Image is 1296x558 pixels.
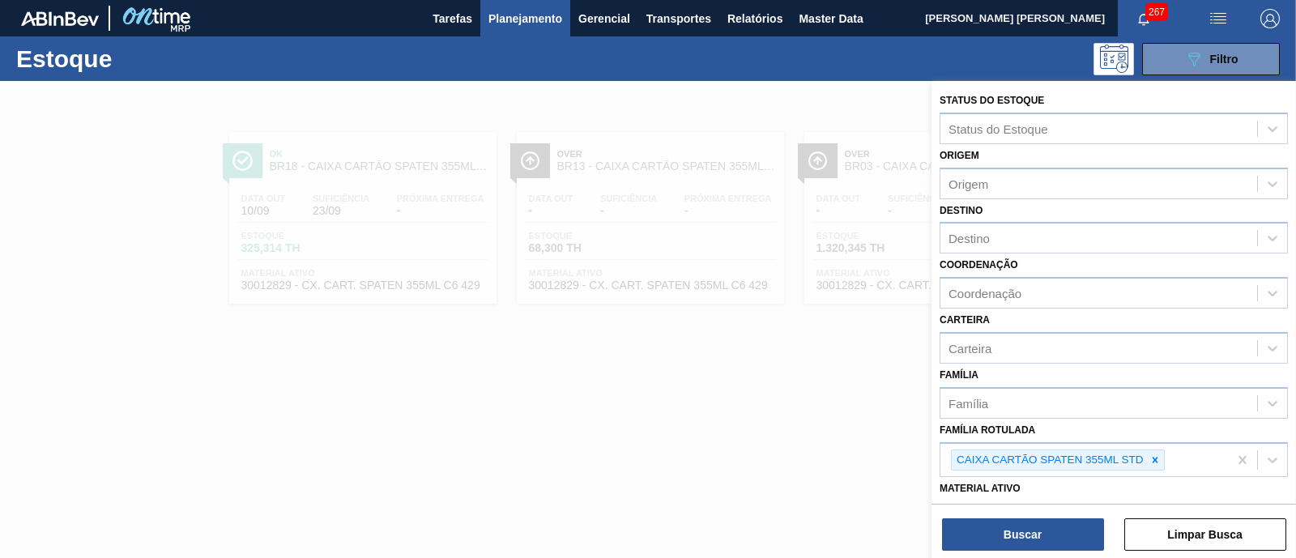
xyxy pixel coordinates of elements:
[949,341,991,355] div: Carteira
[578,9,630,28] span: Gerencial
[1209,9,1228,28] img: userActions
[949,121,1048,135] div: Status do Estoque
[940,150,979,161] label: Origem
[949,232,990,245] div: Destino
[727,9,782,28] span: Relatórios
[1093,43,1134,75] div: Pogramando: nenhum usuário selecionado
[940,314,990,326] label: Carteira
[952,450,1146,471] div: CAIXA CARTÃO SPATEN 355ML STD
[949,177,988,190] div: Origem
[949,287,1021,300] div: Coordenação
[1118,7,1170,30] button: Notificações
[21,11,99,26] img: TNhmsLtSVTkK8tSr43FrP2fwEKptu5GPRR3wAAAABJRU5ErkJggg==
[646,9,711,28] span: Transportes
[1142,43,1280,75] button: Filtro
[1145,3,1168,21] span: 267
[940,205,983,216] label: Destino
[940,483,1021,494] label: Material ativo
[799,9,863,28] span: Master Data
[488,9,562,28] span: Planejamento
[1260,9,1280,28] img: Logout
[940,259,1018,270] label: Coordenação
[940,424,1035,436] label: Família Rotulada
[16,49,251,68] h1: Estoque
[940,95,1044,106] label: Status do Estoque
[949,396,988,410] div: Família
[433,9,472,28] span: Tarefas
[940,369,978,381] label: Família
[1210,53,1238,66] span: Filtro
